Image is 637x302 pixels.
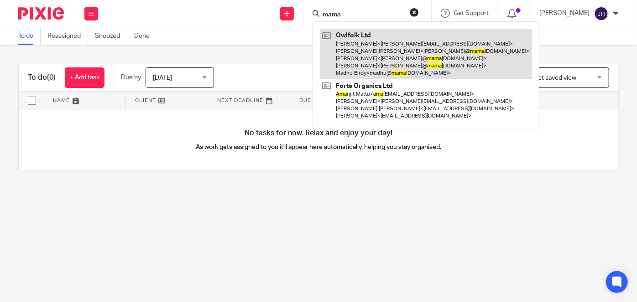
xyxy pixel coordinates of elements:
[47,74,56,81] span: (0)
[410,8,419,17] button: Clear
[18,7,64,20] img: Pixie
[454,10,489,16] span: Get Support
[121,73,141,82] p: Due by
[322,11,404,19] input: Search
[134,27,157,45] a: Done
[18,27,41,45] a: To do
[65,67,104,88] a: + Add task
[47,27,88,45] a: Reassigned
[95,27,127,45] a: Snoozed
[19,128,618,138] h4: No tasks for now. Relax and enjoy your day!
[169,143,469,152] p: As work gets assigned to you it'll appear here automatically, helping you stay organised.
[539,9,590,18] p: [PERSON_NAME]
[525,75,576,81] span: Select saved view
[594,6,609,21] img: svg%3E
[28,73,56,82] h1: To do
[153,75,172,81] span: [DATE]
